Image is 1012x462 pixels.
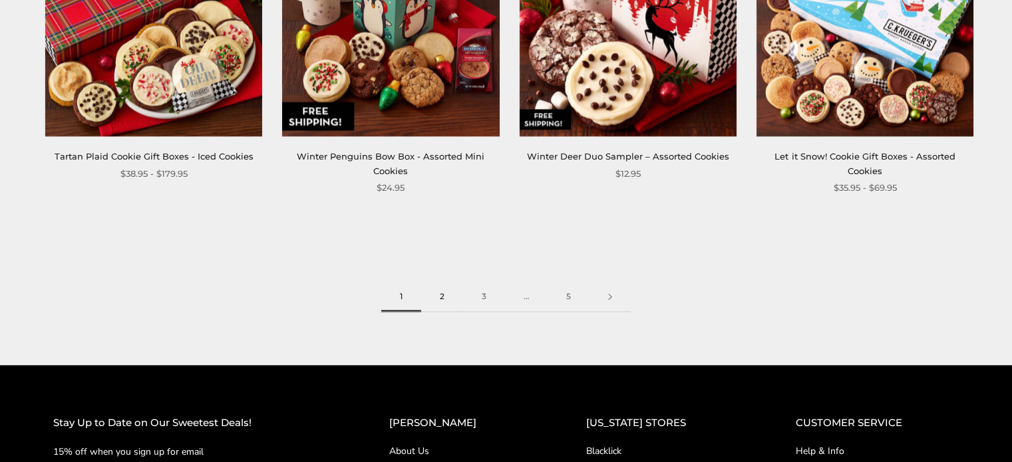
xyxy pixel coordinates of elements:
[586,415,743,431] h2: [US_STATE] STORES
[11,411,138,451] iframe: Sign Up via Text for Offers
[615,167,641,181] span: $12.95
[53,415,336,431] h2: Stay Up to Date on Our Sweetest Deals!
[548,282,590,312] a: 5
[463,282,505,312] a: 3
[505,282,548,312] span: …
[389,415,533,431] h2: [PERSON_NAME]
[796,444,959,458] a: Help & Info
[120,167,188,181] span: $38.95 - $179.95
[297,151,484,175] a: Winter Penguins Bow Box - Assorted Mini Cookies
[527,151,729,162] a: Winter Deer Duo Sampler – Assorted Cookies
[421,282,463,312] a: 2
[796,415,959,431] h2: CUSTOMER SERVICE
[774,151,955,175] a: Let it Snow! Cookie Gift Boxes - Assorted Cookies
[377,181,405,195] span: $24.95
[833,181,896,195] span: $35.95 - $69.95
[53,444,336,459] p: 15% off when you sign up for email
[586,444,743,458] a: Blacklick
[381,282,421,312] span: 1
[590,282,631,312] a: Next page
[389,444,533,458] a: About Us
[55,151,253,162] a: Tartan Plaid Cookie Gift Boxes - Iced Cookies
